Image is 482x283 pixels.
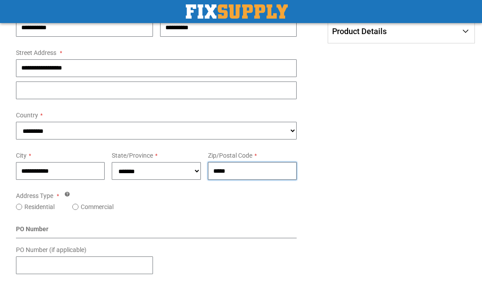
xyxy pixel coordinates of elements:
[208,152,252,159] span: Zip/Postal Code
[186,4,288,19] img: Fix Industrial Supply
[81,202,114,211] label: Commercial
[16,112,38,119] span: Country
[16,152,27,159] span: City
[16,192,53,199] span: Address Type
[332,27,387,36] span: Product Details
[24,202,55,211] label: Residential
[16,246,86,253] span: PO Number (if applicable)
[16,225,297,238] div: PO Number
[112,152,153,159] span: State/Province
[16,49,56,56] span: Street Address
[186,4,288,19] a: store logo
